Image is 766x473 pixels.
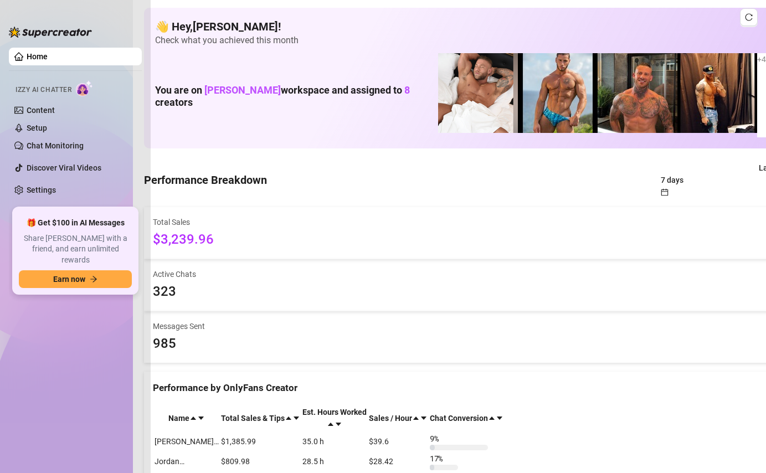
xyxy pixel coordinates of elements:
[221,414,285,423] span: Total Sales & Tips
[430,433,448,445] span: 9 %
[220,405,301,431] th: Total Sales & Tips
[430,414,488,423] span: Chat Conversion
[27,141,84,150] a: Chat Monitoring
[19,233,132,266] span: Share [PERSON_NAME] with a friend, and earn unlimited rewards
[16,85,71,95] span: Izzy AI Chatter
[412,414,420,422] span: caret-up
[189,414,197,422] span: caret-up
[27,124,47,132] a: Setup
[292,414,300,422] span: caret-down
[368,432,428,451] td: $39.6
[598,53,677,133] img: BigLiamxxx
[76,80,93,96] img: AI Chatter
[757,55,766,64] span: + 4
[53,275,85,284] span: Earn now
[197,414,205,422] span: caret-down
[404,84,410,96] span: 8
[429,405,504,431] th: Chat Conversion
[155,84,438,109] h1: You are on workspace and assigned to creators
[154,405,219,431] th: Name
[420,414,428,422] span: caret-down
[27,218,125,229] span: 🎁 Get $100 in AI Messages
[220,432,301,451] td: $1,385.99
[302,432,367,451] td: 35.0 h
[302,452,367,471] td: 28.5 h
[9,27,92,38] img: logo-BBDzfeDw.svg
[204,84,281,96] span: [PERSON_NAME]
[168,414,189,423] span: Name
[496,414,503,422] span: caret-down
[27,52,48,61] a: Home
[518,53,598,133] img: John
[27,186,56,194] a: Settings
[368,405,428,431] th: Sales / Hour
[438,53,518,133] img: Jake
[154,452,219,471] td: Jordan…
[27,163,101,172] a: Discover Viral Videos
[27,106,55,115] a: Content
[220,452,301,471] td: $809.98
[154,432,219,451] td: [PERSON_NAME]…
[155,19,766,34] h4: 👋 Hey, [PERSON_NAME] !
[677,53,757,133] img: Jordan
[327,420,335,428] span: caret-up
[144,172,267,188] h4: Performance Breakdown
[90,275,97,283] span: arrow-right
[368,452,428,471] td: $28.42
[430,453,448,465] span: 17 %
[302,406,367,418] div: Est. Hours Worked
[335,420,342,428] span: caret-down
[155,34,766,47] span: Check what you achieved this month
[369,414,412,423] span: Sales / Hour
[285,414,292,422] span: caret-up
[488,414,496,422] span: caret-up
[661,188,669,196] span: calendar
[745,13,753,21] span: reload
[19,270,132,288] button: Earn nowarrow-right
